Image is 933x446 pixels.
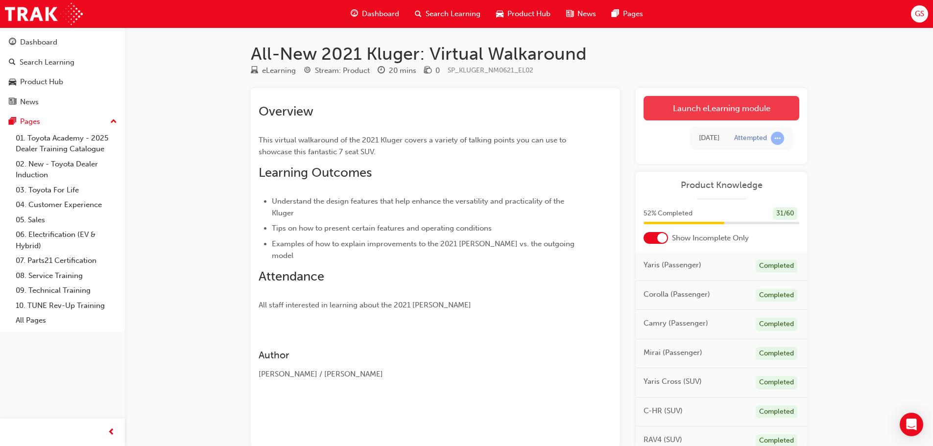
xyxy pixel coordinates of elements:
[12,268,121,283] a: 08. Service Training
[644,259,701,271] span: Yaris (Passenger)
[407,4,488,24] a: search-iconSearch Learning
[911,5,928,23] button: GS
[5,3,83,25] img: Trak
[272,197,566,217] span: Understand the design features that help enhance the versatility and practicality of the Kluger
[259,104,313,119] span: Overview
[12,212,121,228] a: 05. Sales
[488,4,558,24] a: car-iconProduct Hub
[644,347,702,358] span: Mirai (Passenger)
[424,65,440,77] div: Price
[110,116,117,128] span: up-icon
[20,57,74,68] div: Search Learning
[12,227,121,253] a: 06. Electrification (EV & Hybrid)
[20,37,57,48] div: Dashboard
[9,98,16,107] span: news-icon
[251,43,807,65] h1: All-New 2021 Kluger: Virtual Walkaround
[343,4,407,24] a: guage-iconDashboard
[756,376,797,389] div: Completed
[558,4,604,24] a: news-iconNews
[251,65,296,77] div: Type
[900,413,923,436] div: Open Intercom Messenger
[604,4,651,24] a: pages-iconPages
[612,8,619,20] span: pages-icon
[251,67,258,75] span: learningResourceType_ELEARNING-icon
[9,58,16,67] span: search-icon
[259,269,324,284] span: Attendance
[644,318,708,329] span: Camry (Passenger)
[108,426,115,439] span: prev-icon
[20,96,39,108] div: News
[644,434,682,446] span: RAV4 (SUV)
[415,8,422,20] span: search-icon
[12,283,121,298] a: 09. Technical Training
[496,8,503,20] span: car-icon
[4,113,121,131] button: Pages
[12,157,121,183] a: 02. New - Toyota Dealer Induction
[389,65,416,76] div: 20 mins
[4,93,121,111] a: News
[351,8,358,20] span: guage-icon
[12,253,121,268] a: 07. Parts21 Certification
[699,133,719,144] div: Sun Jul 06 2025 14:31:56 GMT+1000 (Australian Eastern Standard Time)
[756,259,797,273] div: Completed
[259,301,471,309] span: All staff interested in learning about the 2021 [PERSON_NAME]
[644,376,702,387] span: Yaris Cross (SUV)
[644,405,683,417] span: C-HR (SUV)
[12,131,121,157] a: 01. Toyota Academy - 2025 Dealer Training Catalogue
[20,116,40,127] div: Pages
[734,134,767,143] div: Attempted
[12,313,121,328] a: All Pages
[272,224,492,233] span: Tips on how to present certain features and operating conditions
[644,289,710,300] span: Corolla (Passenger)
[259,136,568,156] span: This virtual walkaround of the 2021 Kluger covers a variety of talking points you can use to show...
[756,289,797,302] div: Completed
[304,65,370,77] div: Stream
[4,53,121,71] a: Search Learning
[623,8,643,20] span: Pages
[12,197,121,212] a: 04. Customer Experience
[315,65,370,76] div: Stream: Product
[12,298,121,313] a: 10. TUNE Rev-Up Training
[262,65,296,76] div: eLearning
[378,65,416,77] div: Duration
[915,8,924,20] span: GS
[9,78,16,87] span: car-icon
[9,117,16,126] span: pages-icon
[756,347,797,360] div: Completed
[378,67,385,75] span: clock-icon
[259,165,372,180] span: Learning Outcomes
[644,96,799,120] a: Launch eLearning module
[773,207,797,220] div: 31 / 60
[4,31,121,113] button: DashboardSearch LearningProduct HubNews
[424,67,431,75] span: money-icon
[507,8,550,20] span: Product Hub
[304,67,311,75] span: target-icon
[448,66,533,74] span: Learning resource code
[20,76,63,88] div: Product Hub
[672,233,749,244] span: Show Incomplete Only
[426,8,480,20] span: Search Learning
[771,132,784,145] span: learningRecordVerb_ATTEMPT-icon
[259,350,577,361] h3: Author
[644,208,693,219] span: 52 % Completed
[4,33,121,51] a: Dashboard
[577,8,596,20] span: News
[259,369,577,380] div: [PERSON_NAME] / [PERSON_NAME]
[644,180,799,191] a: Product Knowledge
[566,8,574,20] span: news-icon
[435,65,440,76] div: 0
[362,8,399,20] span: Dashboard
[756,405,797,419] div: Completed
[272,239,576,260] span: Examples of how to explain improvements to the 2021 [PERSON_NAME] vs. the outgoing model
[9,38,16,47] span: guage-icon
[756,318,797,331] div: Completed
[12,183,121,198] a: 03. Toyota For Life
[4,73,121,91] a: Product Hub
